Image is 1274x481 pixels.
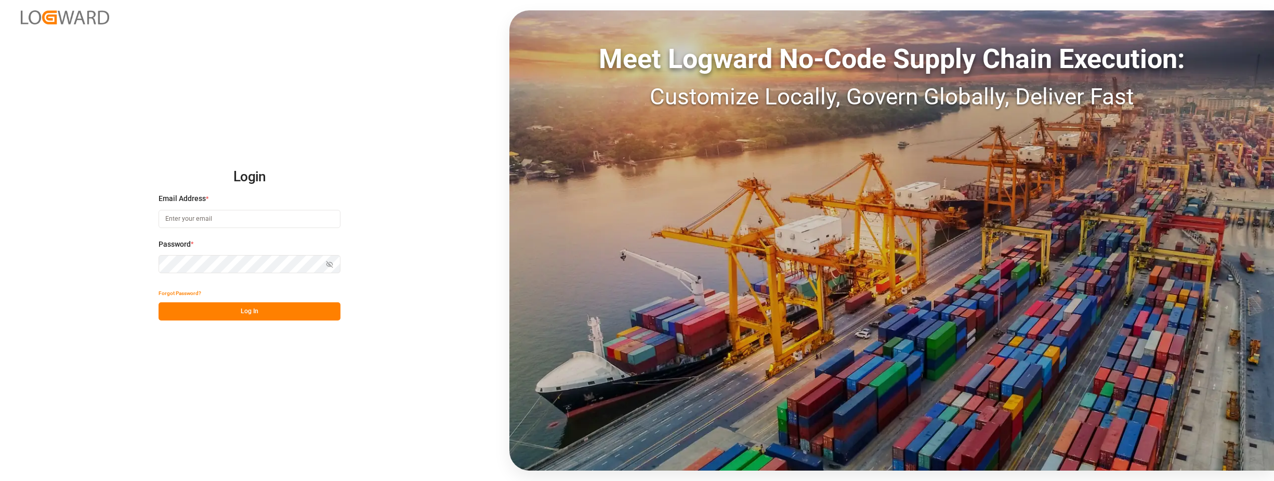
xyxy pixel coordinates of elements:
span: Password [159,239,191,250]
button: Forgot Password? [159,284,201,302]
span: Email Address [159,193,206,204]
h2: Login [159,161,340,194]
img: Logward_new_orange.png [21,10,109,24]
input: Enter your email [159,210,340,228]
div: Customize Locally, Govern Globally, Deliver Fast [509,79,1274,114]
button: Log In [159,302,340,320]
div: Meet Logward No-Code Supply Chain Execution: [509,39,1274,79]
